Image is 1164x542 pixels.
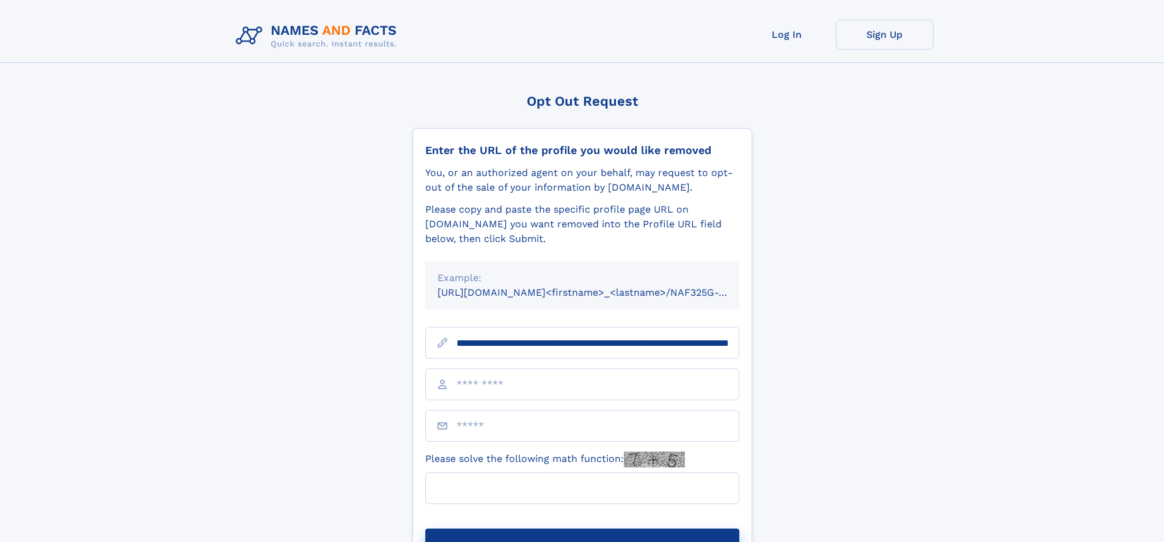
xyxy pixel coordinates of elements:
[437,271,727,285] div: Example:
[425,144,739,157] div: Enter the URL of the profile you would like removed
[437,287,763,298] small: [URL][DOMAIN_NAME]<firstname>_<lastname>/NAF325G-xxxxxxxx
[425,166,739,195] div: You, or an authorized agent on your behalf, may request to opt-out of the sale of your informatio...
[836,20,934,49] a: Sign Up
[231,20,407,53] img: Logo Names and Facts
[425,202,739,246] div: Please copy and paste the specific profile page URL on [DOMAIN_NAME] you want removed into the Pr...
[738,20,836,49] a: Log In
[412,93,752,109] div: Opt Out Request
[425,452,685,467] label: Please solve the following math function:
